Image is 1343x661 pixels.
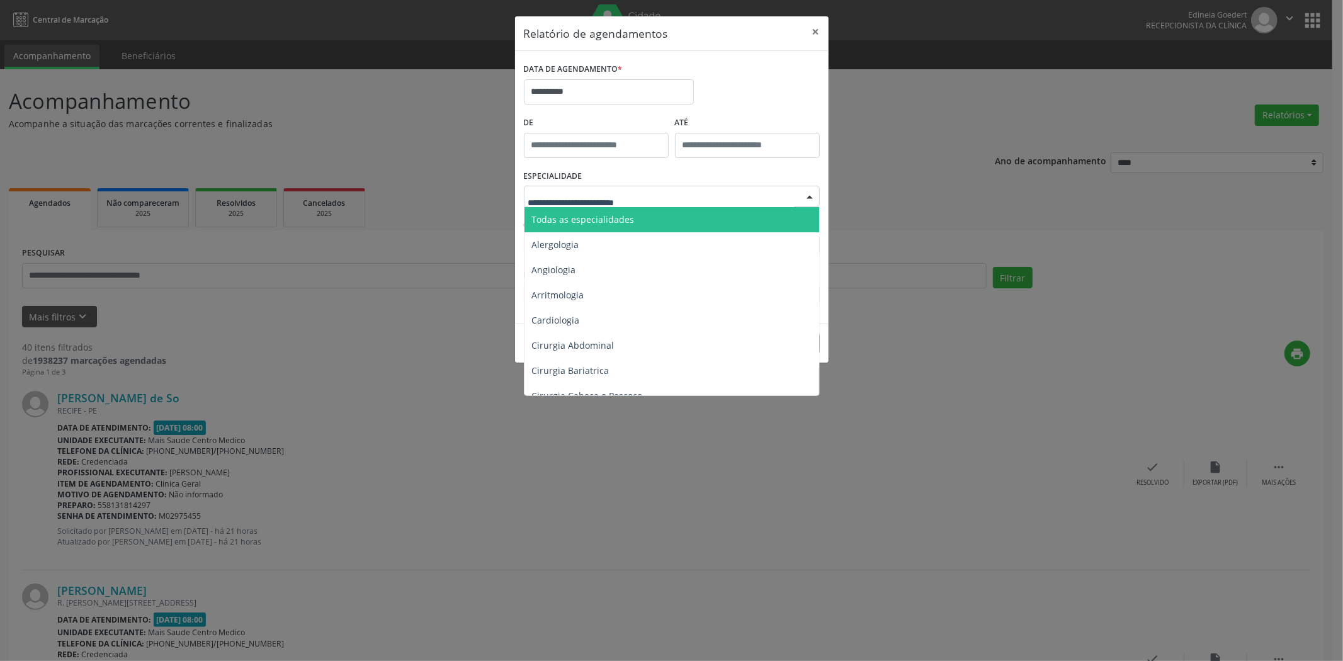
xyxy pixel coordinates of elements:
[524,167,582,186] label: ESPECIALIDADE
[532,364,609,376] span: Cirurgia Bariatrica
[532,390,643,402] span: Cirurgia Cabeça e Pescoço
[532,314,580,326] span: Cardiologia
[524,60,623,79] label: DATA DE AGENDAMENTO
[532,339,615,351] span: Cirurgia Abdominal
[532,213,635,225] span: Todas as especialidades
[803,16,829,47] button: Close
[532,239,579,251] span: Alergologia
[524,25,668,42] h5: Relatório de agendamentos
[532,264,576,276] span: Angiologia
[675,113,820,133] label: ATÉ
[532,289,584,301] span: Arritmologia
[524,113,669,133] label: De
